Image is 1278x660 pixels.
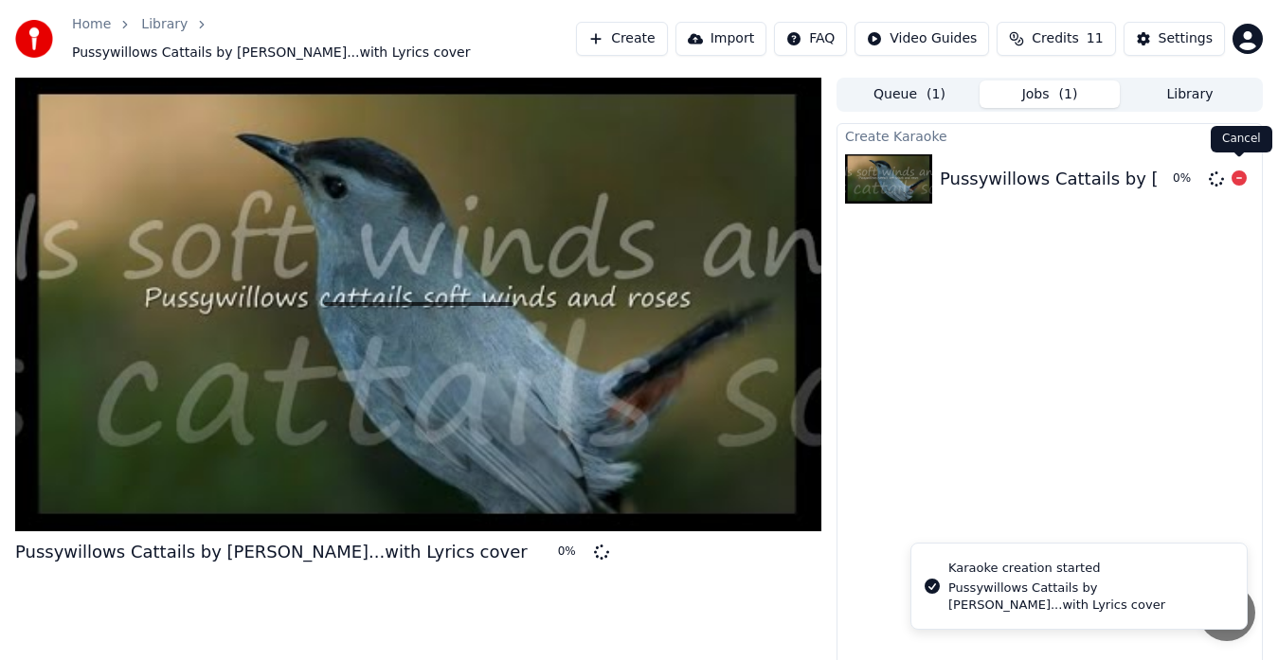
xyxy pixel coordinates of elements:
button: Jobs [980,80,1120,108]
div: Pussywillows Cattails by [PERSON_NAME]...with Lyrics cover [948,580,1232,614]
button: Library [1120,80,1260,108]
div: Create Karaoke [837,124,1262,147]
span: ( 1 ) [927,85,945,104]
span: 11 [1087,29,1104,48]
button: Credits11 [997,22,1115,56]
span: Pussywillows Cattails by [PERSON_NAME]...with Lyrics cover [72,44,470,62]
button: FAQ [774,22,847,56]
div: 0 % [558,544,586,560]
div: Karaoke creation started [948,559,1232,578]
img: youka [15,20,53,58]
nav: breadcrumb [72,15,576,62]
a: Library [141,15,188,34]
div: Settings [1159,29,1213,48]
a: Home [72,15,111,34]
span: ( 1 ) [1059,85,1078,104]
button: Settings [1124,22,1225,56]
span: Credits [1032,29,1078,48]
div: 0 % [1173,171,1201,187]
button: Queue [839,80,980,108]
div: Cancel [1211,126,1272,152]
button: Create [576,22,668,56]
button: Video Guides [855,22,989,56]
div: Pussywillows Cattails by [PERSON_NAME]...with Lyrics cover [15,539,528,565]
button: Import [675,22,766,56]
